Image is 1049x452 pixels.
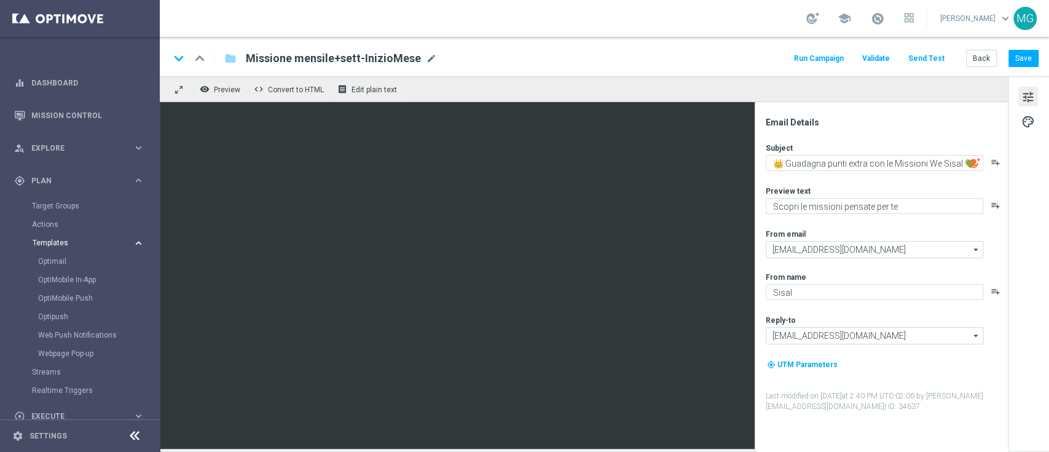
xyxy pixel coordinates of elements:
a: Actions [32,220,128,229]
div: Plan [14,175,133,186]
i: keyboard_arrow_right [133,142,144,154]
button: playlist_add [991,200,1000,210]
a: Realtime Triggers [32,386,128,395]
i: keyboard_arrow_right [133,237,144,249]
i: equalizer [14,77,25,89]
span: Convert to HTML [268,85,324,94]
div: Email Details [766,117,1007,128]
i: remove_red_eye [200,84,210,94]
input: Select [766,327,983,344]
button: Mission Control [14,111,145,121]
span: Plan [31,177,133,184]
div: Actions [32,215,159,234]
button: person_search Explore keyboard_arrow_right [14,143,145,153]
a: Streams [32,367,128,377]
button: Templates keyboard_arrow_right [32,238,145,248]
span: Edit plain text [352,85,397,94]
button: playlist_add [991,287,1000,296]
input: Select [766,241,983,258]
button: playlist_add [991,157,1000,167]
i: keyboard_arrow_right [133,175,144,186]
div: Optimail [38,252,159,271]
span: tune [1021,89,1035,105]
div: Optipush [38,307,159,326]
label: Preview text [766,186,811,196]
i: folder [224,51,237,66]
div: Templates [32,234,159,363]
div: OptiMobile In-App [38,271,159,289]
a: [PERSON_NAME]keyboard_arrow_down [939,9,1013,28]
a: Optimail [38,256,128,266]
i: arrow_drop_down [970,242,983,258]
span: mode_edit [426,53,437,64]
a: Mission Control [31,99,144,132]
span: Execute [31,413,133,420]
span: | ID: 34637 [884,402,920,411]
span: keyboard_arrow_down [999,12,1012,25]
label: Subject [766,143,793,153]
div: Streams [32,363,159,381]
i: play_circle_outline [14,411,25,422]
i: keyboard_arrow_down [170,49,188,68]
button: folder [223,49,238,68]
label: Reply-to [766,315,796,325]
i: person_search [14,143,25,154]
div: Webpage Pop-up [38,344,159,363]
span: Validate [862,54,890,63]
span: Preview [214,85,240,94]
span: palette [1021,114,1035,130]
div: gps_fixed Plan keyboard_arrow_right [14,176,145,186]
a: Webpage Pop-up [38,349,128,359]
span: UTM Parameters [777,360,838,369]
button: tune [1018,87,1038,106]
button: play_circle_outline Execute keyboard_arrow_right [14,411,145,421]
i: my_location [767,360,776,369]
a: Web Push Notifications [38,330,128,340]
button: code Convert to HTML [251,81,329,97]
div: OptiMobile Push [38,289,159,307]
button: Save [1008,50,1039,67]
span: code [254,84,264,94]
div: Web Push Notifications [38,326,159,344]
div: Realtime Triggers [32,381,159,400]
i: receipt [337,84,347,94]
span: Explore [31,145,133,152]
div: Mission Control [14,99,144,132]
img: optiGenie.svg [969,157,980,169]
button: remove_red_eye Preview [197,81,246,97]
div: Templates [33,239,133,247]
i: gps_fixed [14,175,25,186]
div: Execute [14,411,133,422]
button: Send Test [906,50,946,67]
button: receipt Edit plain text [334,81,403,97]
span: Templates [33,239,120,247]
a: Optipush [38,312,128,322]
a: OptiMobile Push [38,293,128,303]
div: MG [1013,7,1037,30]
label: From email [766,229,806,239]
div: Explore [14,143,133,154]
i: arrow_drop_down [970,328,983,344]
a: OptiMobile In-App [38,275,128,285]
i: settings [12,430,23,442]
button: my_location UTM Parameters [766,358,839,371]
a: Target Groups [32,201,128,211]
button: Back [966,50,997,67]
label: Last modified on [DATE] at 2:40 PM UTC-02:00 by [PERSON_NAME][EMAIL_ADDRESS][DOMAIN_NAME] [766,391,1007,412]
a: Dashboard [31,66,144,99]
button: palette [1018,111,1038,131]
button: equalizer Dashboard [14,78,145,88]
button: Run Campaign [792,50,846,67]
div: Dashboard [14,66,144,99]
div: Target Groups [32,197,159,215]
span: school [838,12,851,25]
label: From name [766,272,806,282]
